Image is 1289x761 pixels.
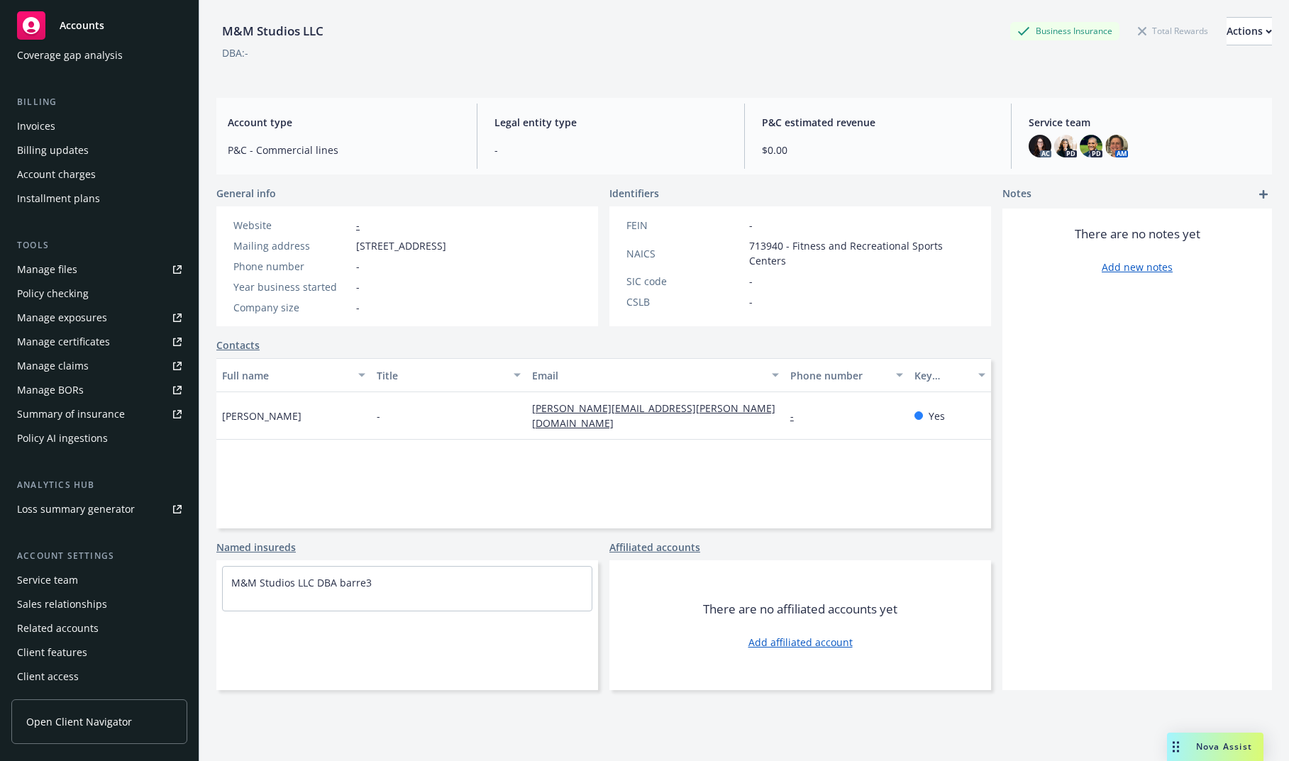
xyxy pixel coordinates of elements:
div: Loss summary generator [17,498,135,521]
span: There are no notes yet [1075,226,1200,243]
div: Key contact [914,368,970,383]
button: Email [526,358,785,392]
a: Billing updates [11,139,187,162]
a: add [1255,186,1272,203]
span: Accounts [60,20,104,31]
img: photo [1029,135,1051,157]
a: Sales relationships [11,593,187,616]
div: M&M Studios LLC [216,22,329,40]
button: Nova Assist [1167,733,1263,761]
div: Manage certificates [17,330,110,353]
div: FEIN [626,218,743,233]
img: photo [1105,135,1128,157]
span: P&C - Commercial lines [228,143,460,157]
span: Identifiers [609,186,659,201]
img: photo [1080,135,1102,157]
div: Tools [11,238,187,252]
div: Installment plans [17,187,100,210]
span: - [356,259,360,274]
a: Client access [11,665,187,688]
a: Contacts [216,338,260,352]
div: Website [233,218,350,233]
a: Manage BORs [11,379,187,401]
a: Client features [11,641,187,664]
a: Summary of insurance [11,403,187,426]
span: Open Client Navigator [26,714,132,729]
span: - [749,274,753,289]
div: Total Rewards [1131,22,1215,40]
div: Email [532,368,763,383]
div: Manage exposures [17,306,107,329]
a: Service team [11,569,187,591]
button: Key contact [909,358,991,392]
div: Billing [11,95,187,109]
div: Mailing address [233,238,350,253]
a: M&M Studios LLC DBA barre3 [231,576,372,589]
a: Add new notes [1102,260,1173,274]
span: Legal entity type [494,115,726,130]
div: Phone number [233,259,350,274]
span: Nova Assist [1196,740,1252,752]
div: Actions [1227,18,1272,45]
a: Account charges [11,163,187,186]
a: Loss summary generator [11,498,187,521]
a: Manage exposures [11,306,187,329]
span: Yes [929,409,945,423]
span: - [749,294,753,309]
a: Invoices [11,115,187,138]
span: $0.00 [762,143,994,157]
a: - [790,409,805,423]
div: CSLB [626,294,743,309]
span: [STREET_ADDRESS] [356,238,446,253]
a: Accounts [11,6,187,45]
span: General info [216,186,276,201]
button: Actions [1227,17,1272,45]
div: Account charges [17,163,96,186]
a: Related accounts [11,617,187,640]
div: Account settings [11,549,187,563]
div: Full name [222,368,350,383]
div: Year business started [233,279,350,294]
span: - [749,218,753,233]
div: Coverage gap analysis [17,44,123,67]
a: Named insureds [216,540,296,555]
div: Title [377,368,504,383]
div: NAICS [626,246,743,261]
div: Policy AI ingestions [17,427,108,450]
button: Phone number [785,358,909,392]
div: DBA: - [222,45,248,60]
span: - [356,279,360,294]
div: Service team [17,569,78,591]
span: There are no affiliated accounts yet [703,601,897,618]
div: Manage BORs [17,379,84,401]
a: Add affiliated account [748,635,853,650]
span: Notes [1002,186,1031,203]
span: - [377,409,380,423]
span: - [356,300,360,315]
span: Service team [1029,115,1261,130]
div: Business Insurance [1010,22,1119,40]
button: Full name [216,358,371,392]
a: Policy AI ingestions [11,427,187,450]
a: Coverage gap analysis [11,44,187,67]
div: Summary of insurance [17,403,125,426]
div: Billing updates [17,139,89,162]
button: Title [371,358,526,392]
div: Analytics hub [11,478,187,492]
div: Policy checking [17,282,89,305]
a: [PERSON_NAME][EMAIL_ADDRESS][PERSON_NAME][DOMAIN_NAME] [532,401,775,430]
div: Company size [233,300,350,315]
div: Client access [17,665,79,688]
a: Manage claims [11,355,187,377]
div: SIC code [626,274,743,289]
a: Manage certificates [11,330,187,353]
div: Manage files [17,258,77,281]
span: [PERSON_NAME] [222,409,301,423]
span: Account type [228,115,460,130]
span: 713940 - Fitness and Recreational Sports Centers [749,238,974,268]
div: Manage claims [17,355,89,377]
div: Invoices [17,115,55,138]
a: - [356,218,360,232]
a: Manage files [11,258,187,281]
